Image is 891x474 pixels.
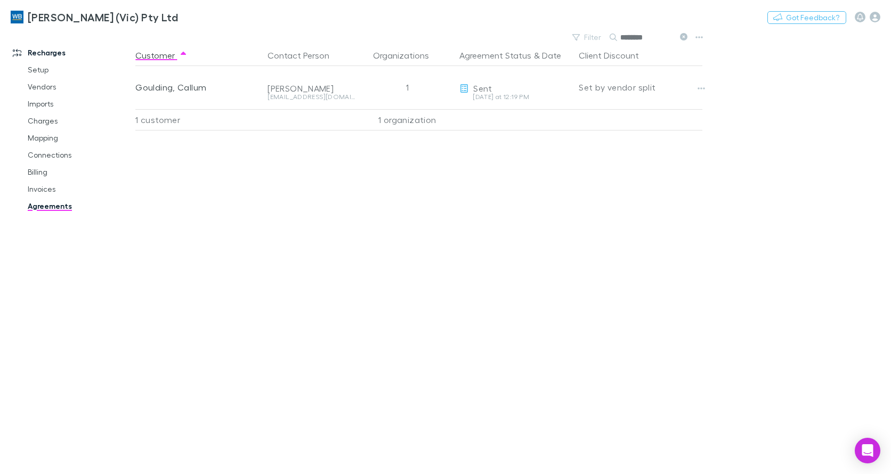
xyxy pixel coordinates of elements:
img: William Buck (Vic) Pty Ltd's Logo [11,11,23,23]
button: Filter [567,31,607,44]
div: 1 organization [359,109,455,130]
span: Sent [473,83,492,93]
button: Got Feedback? [767,11,846,24]
div: Open Intercom Messenger [855,438,880,463]
a: Agreements [17,198,141,215]
button: Date [542,45,561,66]
a: [PERSON_NAME] (Vic) Pty Ltd [4,4,184,30]
button: Agreement Status [459,45,531,66]
div: [EMAIL_ADDRESS][DOMAIN_NAME] [268,94,355,100]
button: Customer [135,45,188,66]
div: Goulding, Callum [135,66,259,109]
a: Recharges [2,44,141,61]
a: Billing [17,164,141,181]
a: Mapping [17,129,141,146]
a: Vendors [17,78,141,95]
a: Imports [17,95,141,112]
button: Client Discount [579,45,652,66]
div: 1 [359,66,455,109]
div: Set by vendor split [579,66,702,109]
button: Contact Person [268,45,342,66]
div: & [459,45,570,66]
a: Invoices [17,181,141,198]
div: [PERSON_NAME] [268,83,355,94]
a: Setup [17,61,141,78]
a: Connections [17,146,141,164]
h3: [PERSON_NAME] (Vic) Pty Ltd [28,11,178,23]
button: Organizations [373,45,442,66]
div: 1 customer [135,109,263,130]
div: [DATE] at 12:19 PM [459,94,570,100]
a: Charges [17,112,141,129]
